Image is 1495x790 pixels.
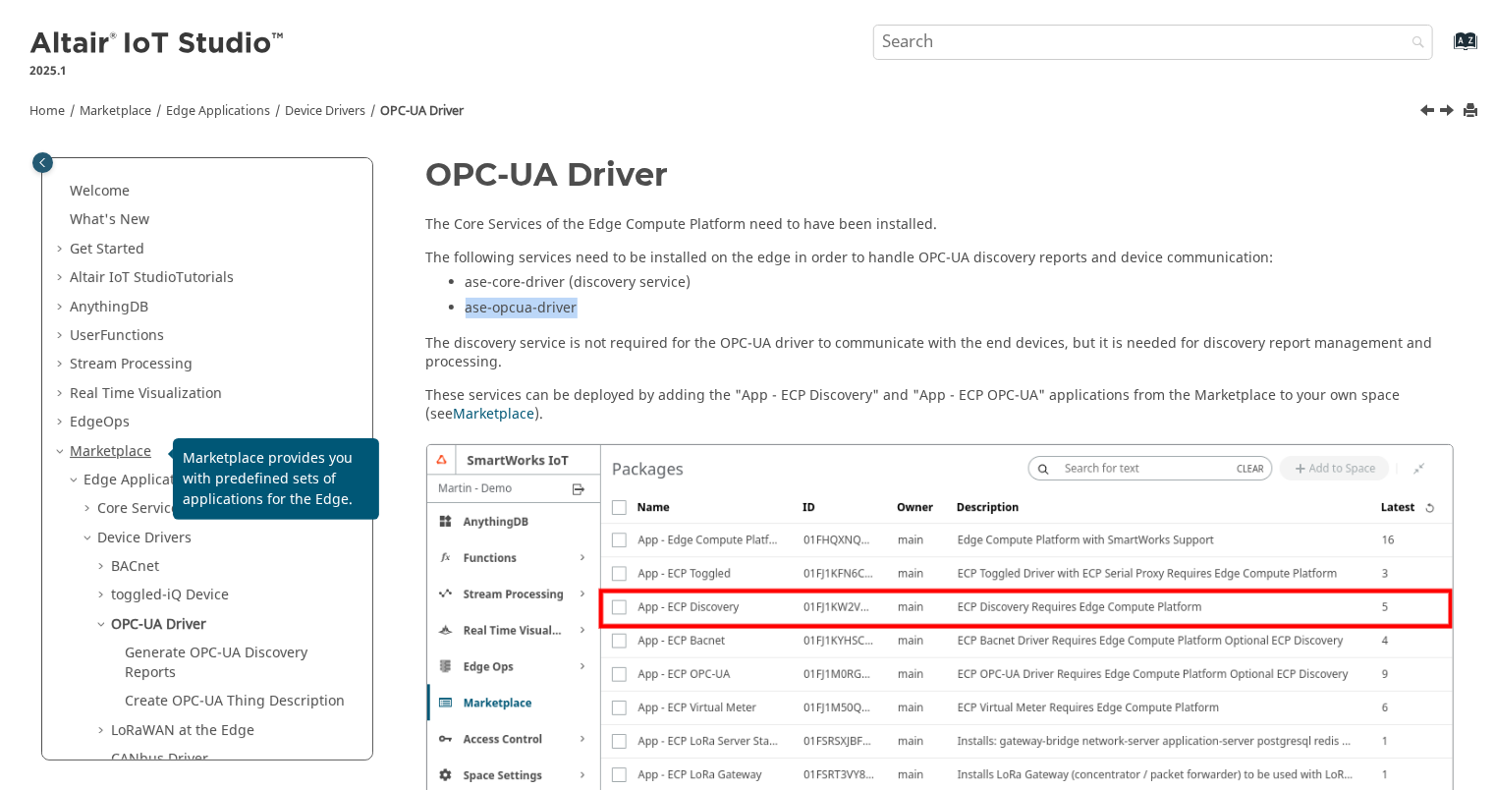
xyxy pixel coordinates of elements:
a: Real Time Visualization [70,383,222,404]
a: Home [29,102,65,120]
button: Toggle publishing table of content [32,152,53,173]
a: Next topic: Generate OPC-UA Discovery Reports [1441,101,1457,125]
a: Generate OPC-UA Discovery Reports [125,643,307,683]
a: AnythingDB [70,297,148,317]
span: Expand UserFunctions [54,326,70,346]
a: Altair IoT StudioTutorials [70,267,234,288]
a: toggled-iQ Device [111,585,229,605]
a: Previous topic: Create a Toggled iQ Device [1421,101,1437,125]
a: Marketplace [80,102,151,120]
a: Welcome [70,181,130,201]
a: Marketplace [454,404,535,424]
input: Search query [873,25,1434,60]
span: Altair IoT Studio [70,267,176,288]
li: ase-core-driver (discovery service) [466,273,1455,299]
a: BACnet [111,556,159,577]
p: These services can be deployed by adding the "App - ECP Discovery" and "App - ECP OPC-UA" applica... [426,386,1455,424]
span: Collapse OPC-UA Driver [95,615,111,635]
p: 2025.1 [29,62,287,80]
button: Search [1386,25,1441,63]
a: UserFunctions [70,325,164,346]
a: CANbus Driver [111,749,208,769]
a: What's New [70,209,149,230]
a: EdgeOps [70,412,130,432]
a: Go to index terms page [1422,40,1467,61]
h1: OPC-UA Driver [426,157,1455,192]
span: Collapse Device Drivers [82,529,97,548]
a: OPC-UA Driver [111,614,206,635]
a: Stream Processing [70,354,193,374]
a: LoRaWAN at the Edge [111,720,254,741]
div: The following services need to be installed on the edge in order to handle OPC-UA discovery repor... [426,249,1455,324]
span: Expand Get Started [54,240,70,259]
a: Device Drivers [97,528,192,548]
span: Expand Core Services [82,499,97,519]
img: Altair IoT Studio [29,28,287,60]
a: Get Started [70,239,144,259]
span: Expand LoRaWAN at the Edge [95,721,111,741]
span: Collapse Marketplace [54,442,70,462]
span: Expand AnythingDB [54,298,70,317]
li: ase-opcua-driver [466,299,1455,324]
a: Marketplace [70,441,151,462]
span: Expand Real Time Visualization [54,384,70,404]
a: Create OPC-UA Thing Description [125,691,345,711]
span: Collapse Edge Applications [68,471,83,490]
span: Expand EdgeOps [54,413,70,432]
p: Marketplace provides you with predefined sets of applications for the Edge. [183,448,369,510]
span: Expand Altair IoT StudioTutorials [54,268,70,288]
button: Print this page [1465,98,1480,125]
a: Edge Applications [83,470,202,490]
a: Device Drivers [285,102,365,120]
p: The discovery service is not required for the OPC-UA driver to communicate with the end devices, ... [426,334,1455,372]
span: Functions [100,325,164,346]
a: OPC-UA Driver [380,102,464,120]
span: Expand BACnet [95,557,111,577]
span: Expand toggled-iQ Device [95,586,111,605]
a: Edge Applications [166,102,270,120]
span: Expand Stream Processing [54,355,70,374]
p: The Core Services of the Edge Compute Platform need to have been installed. [426,215,1455,235]
a: Core Services [97,498,186,519]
